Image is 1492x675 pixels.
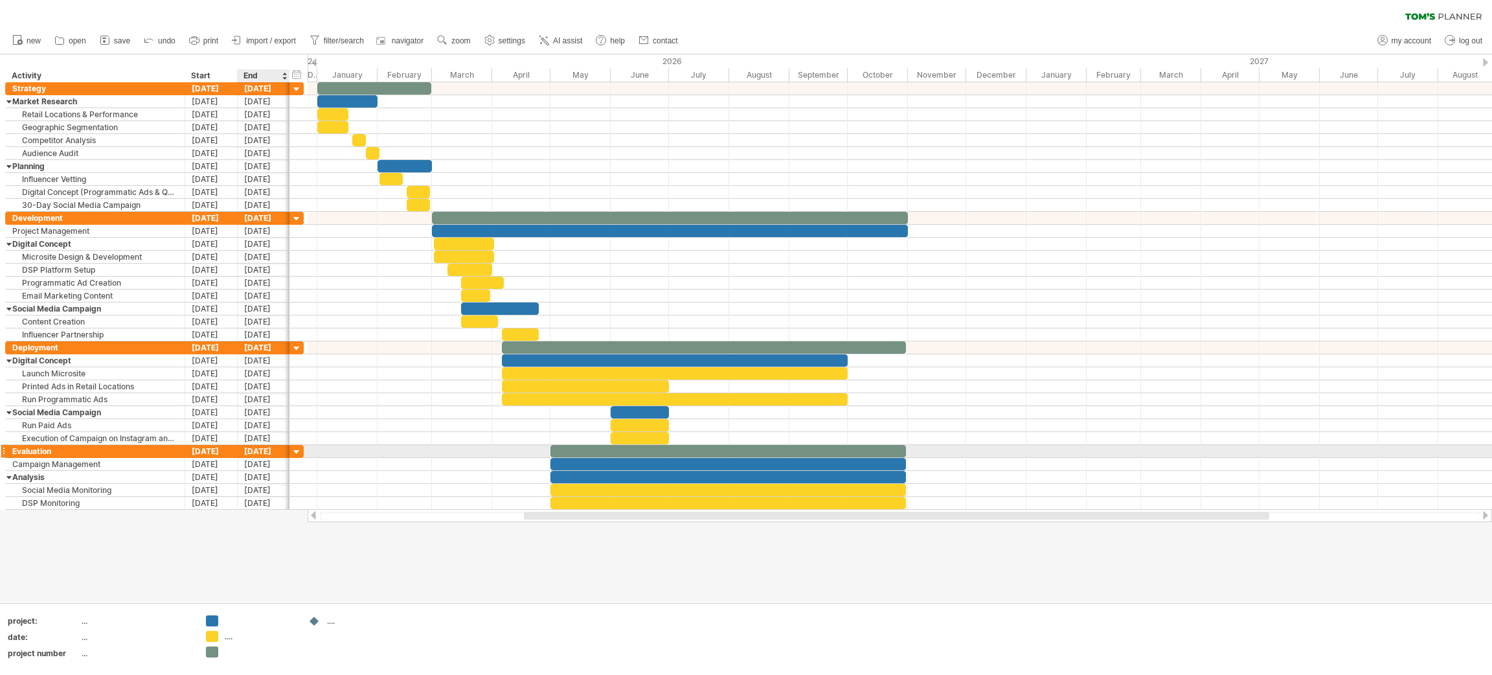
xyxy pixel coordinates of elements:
[238,225,290,237] div: [DATE]
[12,160,178,172] div: Planning
[238,121,290,133] div: [DATE]
[158,36,175,45] span: undo
[12,406,178,418] div: Social Media Campaign
[185,147,238,159] div: [DATE]
[12,82,178,95] div: Strategy
[238,134,290,146] div: [DATE]
[12,121,178,133] div: Geographic Segmentation
[12,393,178,406] div: Run Programmatic Ads
[238,393,290,406] div: [DATE]
[238,484,290,496] div: [DATE]
[185,406,238,418] div: [DATE]
[238,341,290,354] div: [DATE]
[848,68,908,82] div: October 2026
[12,432,178,444] div: Execution of Campaign on Instagram and TikTok
[185,264,238,276] div: [DATE]
[185,380,238,393] div: [DATE]
[238,277,290,289] div: [DATE]
[243,69,282,82] div: End
[593,32,629,49] a: help
[238,419,290,431] div: [DATE]
[185,341,238,354] div: [DATE]
[185,445,238,457] div: [DATE]
[12,419,178,431] div: Run Paid Ads
[238,238,290,250] div: [DATE]
[8,648,79,659] div: project number
[908,68,966,82] div: November 2026
[185,497,238,509] div: [DATE]
[653,36,678,45] span: contact
[185,108,238,120] div: [DATE]
[238,328,290,341] div: [DATE]
[141,32,179,49] a: undo
[669,68,729,82] div: July 2026
[966,68,1026,82] div: December 2026
[246,36,296,45] span: import / export
[185,121,238,133] div: [DATE]
[185,303,238,315] div: [DATE]
[185,419,238,431] div: [DATE]
[12,328,178,341] div: Influencer Partnership
[238,354,290,367] div: [DATE]
[12,303,178,315] div: Social Media Campaign
[12,354,178,367] div: Digital Concept
[12,484,178,496] div: Social Media Monitoring
[238,95,290,108] div: [DATE]
[185,484,238,496] div: [DATE]
[185,471,238,483] div: [DATE]
[82,632,190,643] div: ...
[238,251,290,263] div: [DATE]
[9,32,45,49] a: new
[238,432,290,444] div: [DATE]
[185,82,238,95] div: [DATE]
[185,328,238,341] div: [DATE]
[27,36,41,45] span: new
[185,186,238,198] div: [DATE]
[12,471,178,483] div: Analysis
[238,471,290,483] div: [DATE]
[1026,68,1087,82] div: January 2027
[229,32,300,49] a: import / export
[1201,68,1260,82] div: April 2027
[12,199,178,211] div: 30-Day Social Media Campaign
[8,632,79,643] div: date:
[12,341,178,354] div: Deployment
[611,68,669,82] div: June 2026
[317,54,1026,68] div: 2026
[492,68,550,82] div: April 2026
[185,134,238,146] div: [DATE]
[238,212,290,224] div: [DATE]
[185,277,238,289] div: [DATE]
[12,315,178,328] div: Content Creation
[481,32,529,49] a: settings
[306,32,368,49] a: filter/search
[12,95,178,108] div: Market Research
[12,186,178,198] div: Digital Concept (Programmatic Ads & QR Code Integration)
[185,290,238,302] div: [DATE]
[185,367,238,380] div: [DATE]
[1320,68,1378,82] div: June 2027
[185,212,238,224] div: [DATE]
[451,36,470,45] span: zoom
[185,315,238,328] div: [DATE]
[12,497,178,509] div: DSP Monitoring
[12,225,178,237] div: Project Management
[374,32,427,49] a: navigator
[12,264,178,276] div: DSP Platform Setup
[12,108,178,120] div: Retail Locations & Performance
[238,186,290,198] div: [DATE]
[12,134,178,146] div: Competitor Analysis
[238,497,290,509] div: [DATE]
[225,631,295,642] div: ....
[238,147,290,159] div: [DATE]
[789,68,848,82] div: September 2026
[12,147,178,159] div: Audience Audit
[12,458,178,470] div: Campaign Management
[1374,32,1435,49] a: my account
[238,303,290,315] div: [DATE]
[238,367,290,380] div: [DATE]
[378,68,432,82] div: February 2026
[8,615,79,626] div: project:
[324,36,364,45] span: filter/search
[185,173,238,185] div: [DATE]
